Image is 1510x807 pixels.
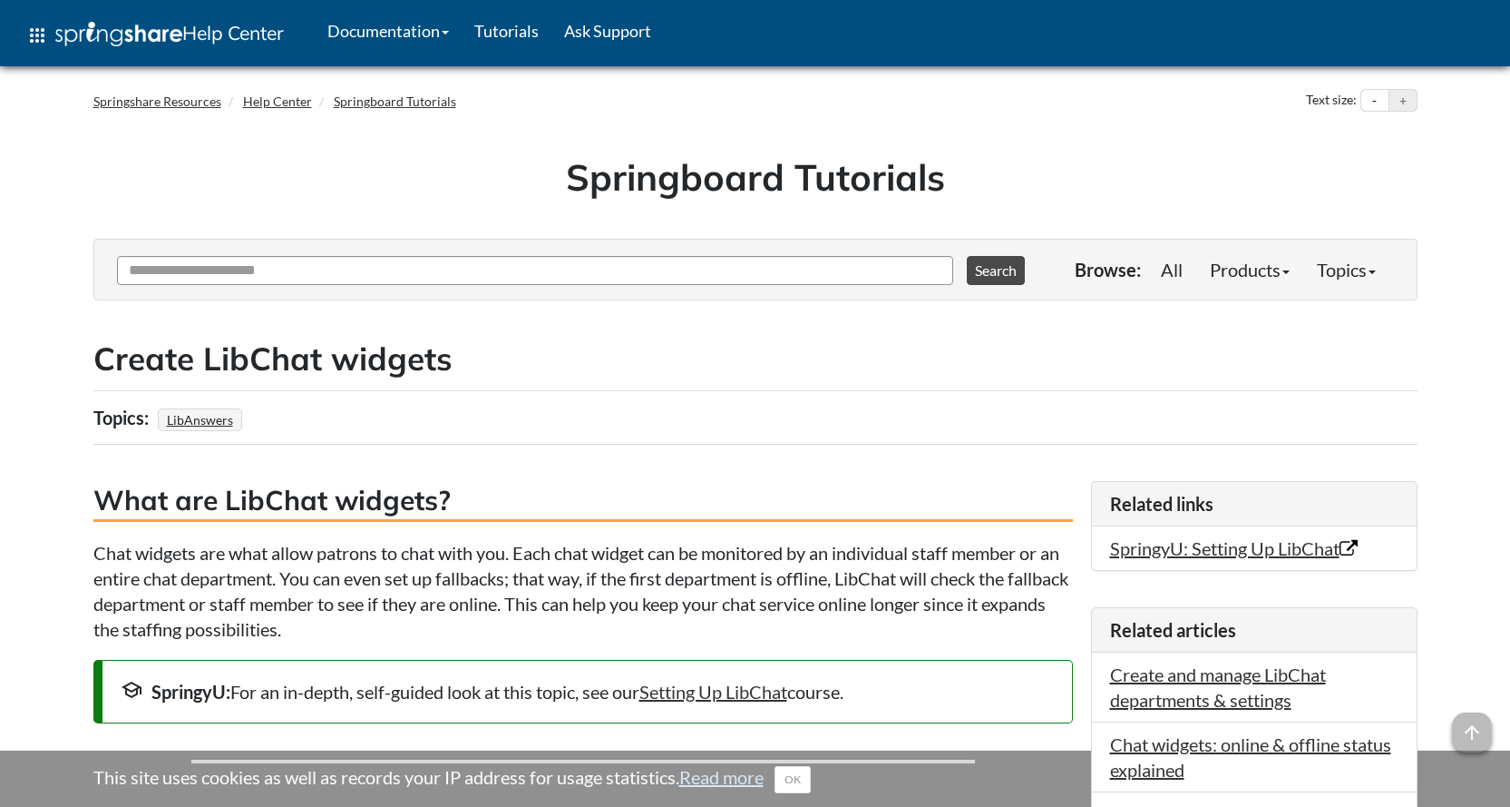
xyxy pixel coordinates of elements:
[107,152,1404,202] h1: Springboard Tutorials
[182,21,284,44] span: Help Center
[93,93,221,109] a: Springshare Resources
[164,407,236,433] a: LibAnswers
[1110,664,1326,711] a: Create and manage LibChat departments & settings
[334,93,456,109] a: Springboard Tutorials
[1302,89,1360,113] div: Text size:
[93,400,153,435] div: Topics:
[1452,714,1492,736] a: arrow_upward
[1452,713,1492,753] span: arrow_upward
[1110,493,1213,515] span: Related links
[121,679,142,701] span: school
[26,25,48,46] span: apps
[315,8,462,54] a: Documentation
[967,256,1025,285] button: Search
[551,8,664,54] a: Ask Support
[93,481,1073,522] h3: What are LibChat widgets?
[55,22,182,46] img: Springshare
[93,540,1073,642] p: Chat widgets are what allow patrons to chat with you. Each chat widget can be monitored by an ind...
[1196,251,1303,288] a: Products
[151,681,230,703] strong: SpringyU:
[1075,257,1141,282] p: Browse:
[14,8,297,63] a: apps Help Center
[1389,90,1417,112] button: Increase text size
[462,8,551,54] a: Tutorials
[1110,733,1391,781] a: Chat widgets: online & offline status explained
[121,679,1054,704] div: For an in-depth, self-guided look at this topic, see our course.
[1110,619,1236,641] span: Related articles
[1361,90,1388,112] button: Decrease text size
[93,337,1417,381] h2: Create LibChat widgets
[1303,251,1389,288] a: Topics
[639,681,787,703] a: Setting Up LibChat
[1147,251,1196,288] a: All
[243,93,312,109] a: Help Center
[1110,537,1358,559] a: SpringyU: Setting Up LibChat
[75,764,1436,793] div: This site uses cookies as well as records your IP address for usage statistics.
